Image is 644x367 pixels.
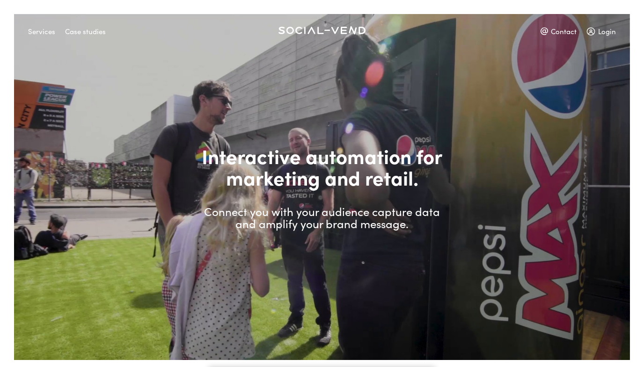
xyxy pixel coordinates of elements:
[65,23,116,33] a: Case studies
[65,23,106,39] div: Case studies
[200,205,444,230] p: Connect you with your audience capture data and amplify your brand message.
[586,23,616,39] div: Login
[200,145,444,188] h1: Interactive automation for marketing and retail.
[541,23,577,39] div: Contact
[28,23,55,39] div: Services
